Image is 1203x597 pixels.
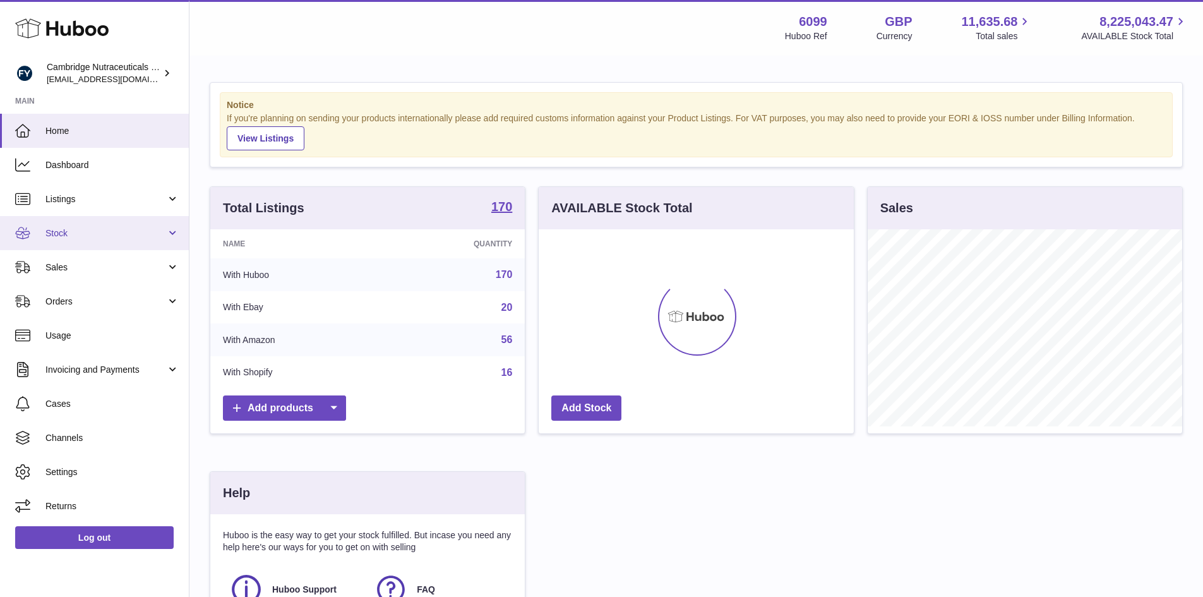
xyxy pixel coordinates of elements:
a: 16 [501,367,513,378]
a: Add Stock [551,395,621,421]
strong: Notice [227,99,1166,111]
h3: Total Listings [223,200,304,217]
a: View Listings [227,126,304,150]
a: 56 [501,334,513,345]
a: 11,635.68 Total sales [961,13,1032,42]
a: 170 [491,200,512,215]
img: huboo@camnutra.com [15,64,34,83]
h3: Help [223,485,250,502]
strong: GBP [885,13,912,30]
span: Total sales [976,30,1032,42]
span: Usage [45,330,179,342]
span: FAQ [417,584,435,596]
span: Settings [45,466,179,478]
th: Quantity [383,229,525,258]
span: Sales [45,262,166,274]
a: Log out [15,526,174,549]
h3: AVAILABLE Stock Total [551,200,692,217]
span: Listings [45,193,166,205]
strong: 6099 [799,13,827,30]
span: Orders [45,296,166,308]
a: 170 [496,269,513,280]
span: Returns [45,500,179,512]
a: 20 [501,302,513,313]
td: With Huboo [210,258,383,291]
span: Invoicing and Payments [45,364,166,376]
div: Currency [877,30,913,42]
td: With Shopify [210,356,383,389]
a: 8,225,043.47 AVAILABLE Stock Total [1081,13,1188,42]
span: Cases [45,398,179,410]
span: 8,225,043.47 [1099,13,1173,30]
h3: Sales [880,200,913,217]
span: Dashboard [45,159,179,171]
span: 11,635.68 [961,13,1017,30]
strong: 170 [491,200,512,213]
span: Home [45,125,179,137]
div: If you're planning on sending your products internationally please add required customs informati... [227,112,1166,150]
th: Name [210,229,383,258]
span: Channels [45,432,179,444]
span: Stock [45,227,166,239]
p: Huboo is the easy way to get your stock fulfilled. But incase you need any help here's our ways f... [223,529,512,553]
span: Huboo Support [272,584,337,596]
td: With Amazon [210,323,383,356]
span: AVAILABLE Stock Total [1081,30,1188,42]
div: Cambridge Nutraceuticals Ltd [47,61,160,85]
a: Add products [223,395,346,421]
div: Huboo Ref [785,30,827,42]
td: With Ebay [210,291,383,324]
span: [EMAIL_ADDRESS][DOMAIN_NAME] [47,74,186,84]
